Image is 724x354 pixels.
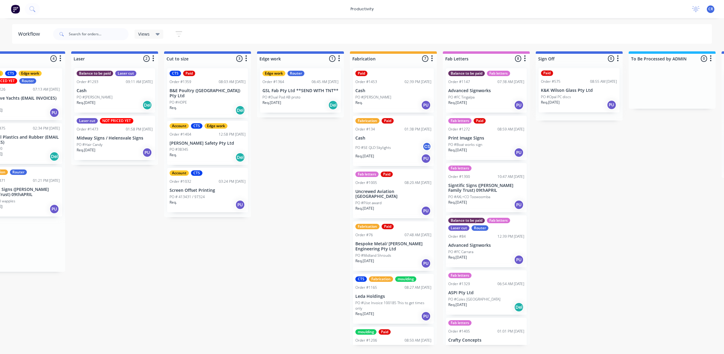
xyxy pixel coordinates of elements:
div: Account [170,123,189,129]
div: AccountCTSOrder #103203:24 PM [DATE]Screen Offset PrintingPO # 413431 / 97324Req.PU [167,168,248,212]
p: PO #Dual Pod AB proto [262,95,300,100]
p: PO #FC Tingalpa [448,95,475,100]
div: 12:39 PM [DATE] [497,234,524,239]
p: Req. [DATE] [355,206,374,211]
p: Req. [DATE] [448,200,467,205]
div: Fab letters [448,320,472,326]
div: Fab letters [448,273,472,278]
div: 07:13 AM [DATE] [33,87,60,92]
div: Balance to be paid [448,71,485,76]
div: Order #1206 [355,338,377,343]
p: Req. [DATE] [448,302,467,307]
div: PU [235,200,245,210]
div: Order #1165 [355,285,377,290]
p: ASPI Pty Ltd [448,290,524,295]
div: Paid [183,71,195,76]
div: 08:59 AM [DATE] [497,127,524,132]
p: Signtific Signs ([PERSON_NAME] Family Trust) 09thAPRIL [448,183,524,193]
div: Order #1147 [448,79,470,85]
p: Req. [DATE] [262,100,281,105]
div: CTSFabricationmouldingOrder #116508:27 AM [DATE]Leda HoldingsPO #Use Invoice 100185 This to get t... [353,274,434,324]
div: Edge workRouterOrder #136406:45 AM [DATE]GSL Fab Pty Ltd **SEND WITH TNT**PO #Dual Pod AB protoRe... [260,68,341,113]
p: Crafty Concepts [448,338,524,343]
div: PU [514,200,524,210]
div: Order #1405 [448,329,470,334]
div: 08:20 AM [DATE] [405,180,431,185]
div: 01:58 PM [DATE] [126,127,153,132]
div: Fabrication [355,118,379,124]
div: 08:50 AM [DATE] [405,338,431,343]
div: Edge work [205,123,227,129]
input: Search for orders... [69,28,129,40]
p: Req. [355,100,363,105]
p: Req. [170,152,177,158]
div: Paid [382,224,394,229]
div: Fab letters [355,172,379,177]
p: Leda Holdings [355,294,431,299]
div: 07:48 AM [DATE] [405,232,431,238]
div: Edge work [19,71,42,76]
div: Laser cut [448,225,469,231]
div: 08:27 AM [DATE] [405,285,431,290]
div: 02:34 PM [DATE] [33,126,60,131]
p: Req. [DATE] [77,100,95,105]
p: Req. [DATE] [355,153,374,159]
div: Laser cutNOT PRICED YETOrder #147301:58 PM [DATE]Midway Signs / Helensvale SignsPO #Hair CandyReq... [74,116,155,160]
div: Fab lettersPaidOrder #127208:59 AM [DATE]Print Image SignsPO #Boat works signReq.[DATE]PU [446,116,527,160]
p: PO # 413431 / 97324 [170,194,205,200]
div: Fab letters [448,166,472,171]
div: Fab letters [487,71,510,76]
div: CTS [170,71,181,76]
div: Fabrication [355,224,379,229]
div: 01:21 PM [DATE] [33,178,60,183]
p: Advanced Signworks [448,88,524,93]
div: PaidOrder #145302:39 PM [DATE]CashPO #[PERSON_NAME]Req.PU [353,68,434,113]
div: Balance to be paidLaser cutOrder #129309:11 AM [DATE]CashPO #[PERSON_NAME]Req.[DATE]Del [74,68,155,113]
div: PU [421,206,431,216]
div: 01:38 PM [DATE] [405,127,431,132]
div: Router [472,225,488,231]
div: Del [514,302,524,312]
p: PO #Use Invoice 100185 This to get times only [355,300,431,311]
div: PU [421,259,431,268]
div: CTSPaidOrder #135908:03 AM [DATE]B&E Poultry ([GEOGRAPHIC_DATA]) Pty LtdPO #HDPEReq.Del [167,68,248,118]
div: PU [421,154,431,163]
div: Workflow [18,31,43,38]
div: Balance to be paidFab lettersLaser cutRouterOrder #8412:39 PM [DATE]Advanced SignworksPO #FC Carr... [446,215,527,267]
div: 02:39 PM [DATE] [405,79,431,85]
div: 08:03 AM [DATE] [219,79,246,85]
div: 03:24 PM [DATE] [219,179,246,184]
div: Paid [381,172,393,177]
p: PO #"O" from footlocker [448,344,488,349]
div: PU [421,100,431,110]
div: Order #1453 [355,79,377,85]
div: Order #1005 [355,180,377,185]
p: PO #[PERSON_NAME] [355,95,391,100]
p: B&E Poultry ([GEOGRAPHIC_DATA]) Pty Ltd [170,88,246,98]
div: CTS [191,123,202,129]
p: PO #38345 [170,147,188,152]
div: Del [328,100,338,110]
div: CTS [5,71,17,76]
div: CTS [191,170,202,176]
div: Order #1473 [77,127,98,132]
div: Del [49,152,59,161]
p: Advanced Signworks [448,243,524,248]
div: Fab lettersOrder #130010:47 AM [DATE]Signtific Signs ([PERSON_NAME] Family Trust) 09thAPRILPO #AX... [446,163,527,213]
div: Balance to be paid [448,218,485,223]
p: PO #Boat works sign [448,142,482,147]
div: Account [170,170,189,176]
div: PU [421,311,431,321]
p: Cash [77,88,153,93]
div: Fab letters [448,118,472,124]
div: 12:58 PM [DATE] [219,132,246,137]
div: Order #76 [355,232,373,238]
p: Uncrewed Aviation [GEOGRAPHIC_DATA] [355,189,431,199]
div: Order #84 [448,234,466,239]
div: Order #1272 [448,127,470,132]
p: PO #Midland Shrouds [355,253,391,258]
p: Cash [355,88,431,93]
div: Del [235,153,245,162]
div: Del [142,100,152,110]
div: PU [49,108,59,117]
